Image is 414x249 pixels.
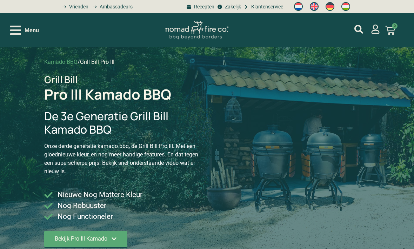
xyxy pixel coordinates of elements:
[90,3,132,11] a: grill bill ambassadors
[44,58,114,66] nav: breadcrumbs
[67,3,88,11] span: Vrienden
[326,2,334,11] img: Duits
[341,2,350,11] img: Hongaars
[44,109,207,136] h2: De 3e Generatie Grill Bill Kamado BBQ
[223,3,241,11] span: Zakelijk
[377,21,403,40] a: 0
[78,59,80,65] span: /
[294,2,303,11] img: Nederlands
[44,142,207,176] p: Onze derde generatie kamado bbq, de Grill Bill Pro III. Met een gloednieuwe kleur, en nog meer ha...
[56,211,113,222] span: Nog Functioneler
[25,26,39,35] span: Menu
[371,25,380,34] a: mijn account
[392,23,398,29] span: 0
[322,0,338,13] a: Switch to Duits
[44,73,78,86] span: Grill Bill
[80,59,114,65] span: Grill Bill Pro III
[60,3,88,11] a: grill bill vrienden
[192,3,214,11] span: Recepten
[306,0,322,13] a: Switch to Engels
[98,3,133,11] span: Ambassadeurs
[56,200,106,211] span: Nog Robuuster
[354,25,363,34] a: mijn account
[338,0,354,13] a: Switch to Hongaars
[55,236,107,242] span: Bekijk Pro III Kamado
[44,87,171,101] h1: Pro III Kamado BBQ
[56,189,142,200] span: Nieuwe Nog Mattere Kleur
[243,3,283,11] a: grill bill klantenservice
[216,3,241,11] a: grill bill zakeljk
[10,24,39,36] div: Open/Close Menu
[310,2,319,11] img: Engels
[44,231,127,248] a: Bekijk Pro III Kamado
[186,3,214,11] a: BBQ recepten
[249,3,283,11] span: Klantenservice
[44,59,78,65] a: Kamado BBQ
[165,21,228,40] img: Nomad Logo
